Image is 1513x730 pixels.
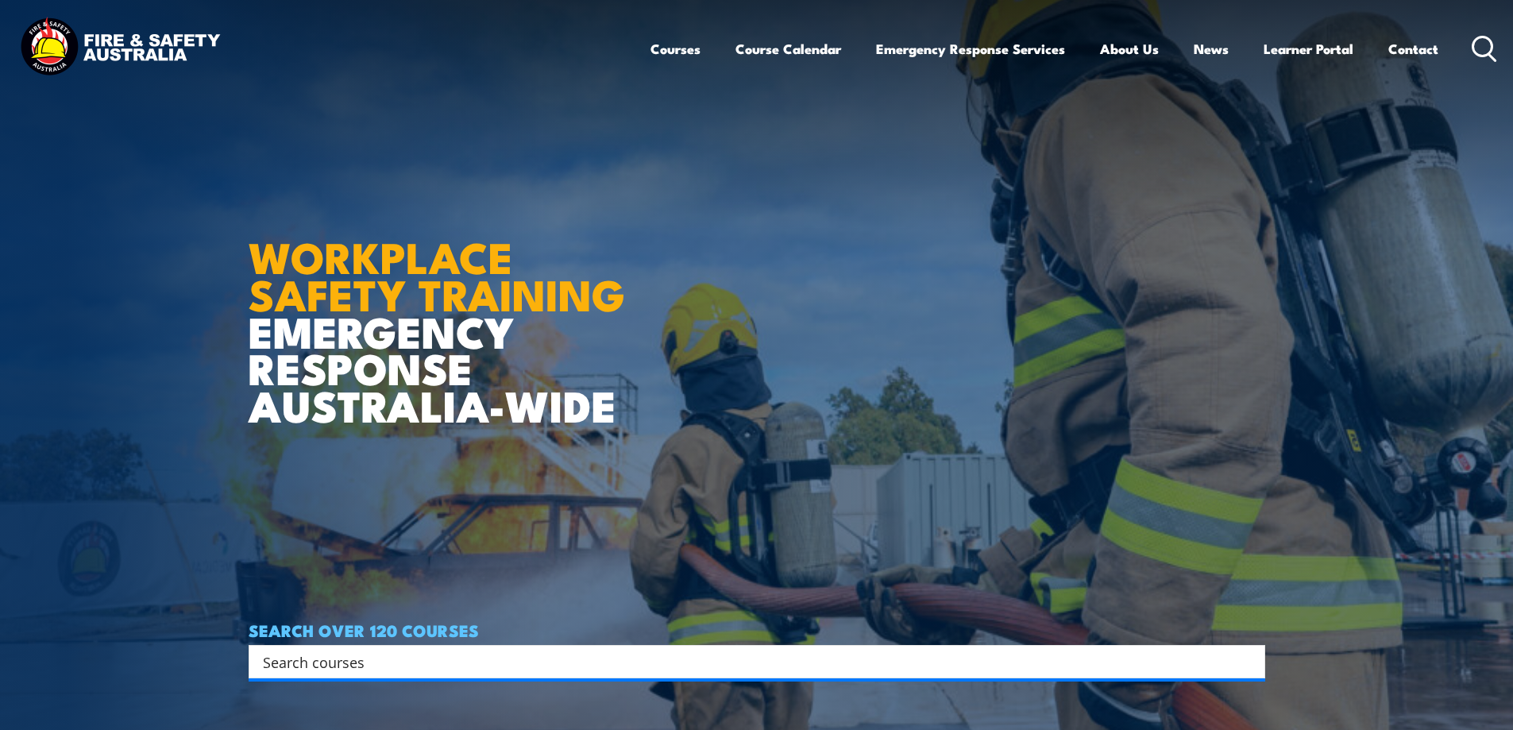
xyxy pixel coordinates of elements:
[1388,28,1438,70] a: Contact
[1264,28,1353,70] a: Learner Portal
[876,28,1065,70] a: Emergency Response Services
[735,28,841,70] a: Course Calendar
[1100,28,1159,70] a: About Us
[266,651,1233,673] form: Search form
[650,28,701,70] a: Courses
[249,621,1265,639] h4: SEARCH OVER 120 COURSES
[1237,651,1260,673] button: Search magnifier button
[249,198,637,423] h1: EMERGENCY RESPONSE AUSTRALIA-WIDE
[263,650,1230,674] input: Search input
[249,222,625,326] strong: WORKPLACE SAFETY TRAINING
[1194,28,1229,70] a: News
